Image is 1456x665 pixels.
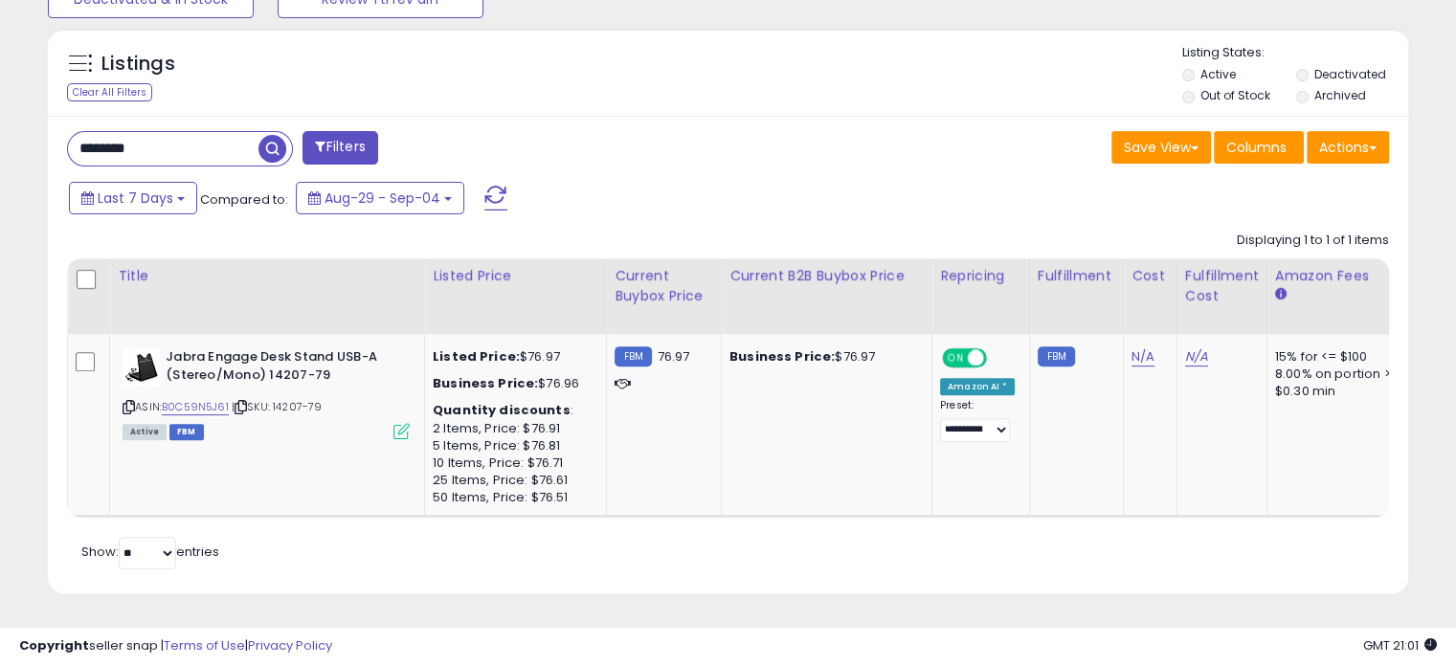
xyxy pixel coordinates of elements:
[615,266,713,306] div: Current Buybox Price
[433,454,592,472] div: 10 Items, Price: $76.71
[101,51,175,78] h5: Listings
[67,83,152,101] div: Clear All Filters
[1214,131,1304,164] button: Columns
[123,348,410,437] div: ASIN:
[169,424,204,440] span: FBM
[1200,66,1236,82] label: Active
[729,347,835,366] b: Business Price:
[248,636,332,654] a: Privacy Policy
[940,378,1015,395] div: Amazon AI *
[232,399,323,414] span: | SKU: 14207-79
[1275,266,1441,286] div: Amazon Fees
[433,347,520,366] b: Listed Price:
[1111,131,1211,164] button: Save View
[1226,138,1287,157] span: Columns
[1275,383,1434,400] div: $0.30 min
[615,346,652,366] small: FBM
[1038,266,1115,286] div: Fulfillment
[433,348,592,366] div: $76.97
[325,188,440,208] span: Aug-29 - Sep-04
[1131,347,1154,366] a: N/A
[433,401,571,419] b: Quantity discounts
[433,266,598,286] div: Listed Price
[1185,347,1208,366] a: N/A
[164,636,245,654] a: Terms of Use
[123,348,161,387] img: 31DDniV9aGL._SL40_.jpg
[729,348,917,366] div: $76.97
[433,374,538,392] b: Business Price:
[1185,266,1259,306] div: Fulfillment Cost
[118,266,416,286] div: Title
[433,437,592,454] div: 5 Items, Price: $76.81
[296,182,464,214] button: Aug-29 - Sep-04
[1275,348,1434,366] div: 15% for <= $100
[433,489,592,506] div: 50 Items, Price: $76.51
[944,350,968,366] span: ON
[19,636,89,654] strong: Copyright
[69,182,197,214] button: Last 7 Days
[433,375,592,392] div: $76.96
[1275,366,1434,383] div: 8.00% on portion > $100
[200,190,288,209] span: Compared to:
[1200,87,1270,103] label: Out of Stock
[166,348,398,388] b: Jabra Engage Desk Stand USB-A (Stereo/Mono) 14207-79
[940,266,1021,286] div: Repricing
[433,402,592,419] div: :
[433,420,592,437] div: 2 Items, Price: $76.91
[302,131,377,165] button: Filters
[81,543,219,561] span: Show: entries
[123,424,167,440] span: All listings currently available for purchase on Amazon
[19,637,332,655] div: seller snap | |
[984,350,1015,366] span: OFF
[98,188,173,208] span: Last 7 Days
[1131,266,1169,286] div: Cost
[1237,232,1389,250] div: Displaying 1 to 1 of 1 items
[657,347,689,366] span: 76.97
[433,472,592,489] div: 25 Items, Price: $76.61
[1182,44,1408,62] p: Listing States:
[162,399,229,415] a: B0C59N5J61
[1275,286,1287,303] small: Amazon Fees.
[1363,636,1437,654] span: 2025-09-12 21:01 GMT
[1313,66,1385,82] label: Deactivated
[1038,346,1075,366] small: FBM
[1313,87,1365,103] label: Archived
[940,399,1015,442] div: Preset:
[729,266,924,286] div: Current B2B Buybox Price
[1307,131,1389,164] button: Actions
